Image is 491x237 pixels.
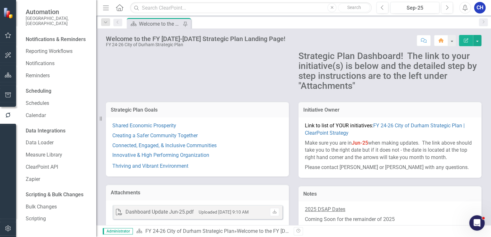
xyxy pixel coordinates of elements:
a: ClearPoint API [26,164,90,171]
div: » [136,228,289,235]
span: Search [347,5,361,10]
a: Shared Economic Prosperity [112,123,176,129]
a: Creating a Safer Community Together [112,132,198,139]
div: Sep-25 [392,4,437,12]
div: Data Integrations [26,127,65,135]
a: Measure Library [26,151,90,159]
h3: Attachments [111,190,284,196]
button: Search [338,3,370,12]
button: Sep-25 [390,2,439,13]
a: Innovative & High Performing Organization [112,152,209,158]
span: Administrator [103,228,133,234]
a: Thriving and Vibrant Environment [112,163,188,169]
img: ClearPoint Strategy [3,7,14,19]
h3: Notes [303,191,477,197]
a: Schedules [26,100,90,107]
h2: It's time to make biannual updates to the Strategic Plan Dashboard! The link to your initiative(s... [298,42,481,91]
span: Automation [26,8,90,16]
span: Link to list of YOUR initiatives: [305,123,465,136]
p: Please contact [PERSON_NAME] or [PERSON_NAME] with any questions. [305,163,475,171]
a: Reporting Workflows [26,48,90,55]
a: Calendar [26,112,90,119]
a: Reminders [26,72,90,80]
p: Make sure you are in when making updates. The link above should take you to the right date but if... [305,138,475,163]
div: Scheduling [26,88,51,95]
a: FY 24-26 City of Durham Strategic Plan | ClearPoint Strategy [305,123,465,136]
small: [GEOGRAPHIC_DATA], [GEOGRAPHIC_DATA] [26,16,90,26]
div: Scripting & Bulk Changes [26,191,83,199]
button: CH [474,2,486,13]
p: Coming Soon for the remainder of 2025 [305,215,475,224]
iframe: Intercom live chat [469,215,485,231]
a: Bulk Changes [26,203,90,211]
u: 2025 DSAP Dates [305,206,345,212]
div: Welcome to the FY [DATE]-[DATE] Strategic Plan Landing Page! [237,228,379,234]
div: Welcome to the FY [DATE]-[DATE] Strategic Plan Landing Page! [106,35,285,42]
div: Dashboard Update Jun-25.pdf [125,208,194,216]
a: Data Loader [26,139,90,147]
div: Welcome to the FY [DATE]-[DATE] Strategic Plan Landing Page! [139,20,181,28]
strong: Jun-25 [352,140,368,146]
a: FY 24-26 City of Durham Strategic Plan [145,228,234,234]
input: Search ClearPoint... [130,2,372,13]
div: Notifications & Reminders [26,36,86,43]
a: Scripting [26,215,90,223]
a: Connected, Engaged, & Inclusive Communities [112,142,217,148]
h3: Strategic Plan Goals [111,107,284,113]
a: Zapier [26,176,90,183]
div: FY 24-26 City of Durham Strategic Plan [106,42,285,47]
a: Notifications [26,60,90,67]
small: Uploaded [DATE] 9:10 AM [199,209,249,215]
h3: Initiative Owner [303,107,477,113]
